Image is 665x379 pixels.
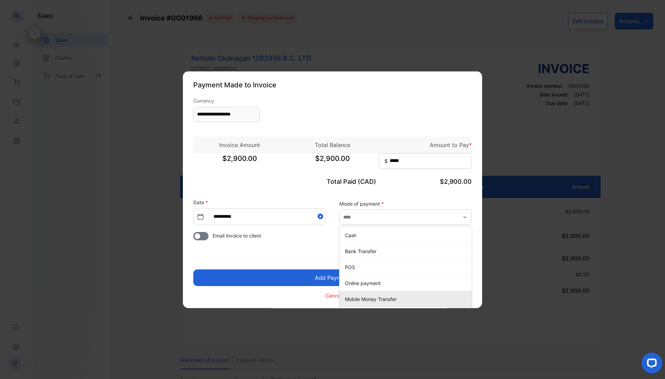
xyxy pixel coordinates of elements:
[193,269,472,286] button: Add Payment
[339,200,472,207] label: Mode of payment
[384,157,388,164] span: $
[345,248,469,255] p: Bank Transfer
[286,153,379,170] span: $2,900.00
[345,264,469,271] p: POS
[379,140,472,149] p: Amount to Pay
[345,295,469,303] p: Mobile Money Transfer
[326,292,341,299] p: Cancel
[193,199,208,205] label: Date
[636,350,665,379] iframe: LiveChat chat widget
[213,232,261,239] span: Email invoice to client
[193,153,286,170] span: $2,900.00
[318,208,325,224] button: Close
[193,97,260,104] label: Currency
[345,232,469,239] p: Cash
[286,140,379,149] p: Total Balance
[440,178,472,185] span: $2,900.00
[193,140,286,149] p: Invoice Amount
[286,176,379,186] p: Total Paid (CAD)
[193,79,472,90] p: Payment Made to Invoice
[345,279,469,287] p: Online payment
